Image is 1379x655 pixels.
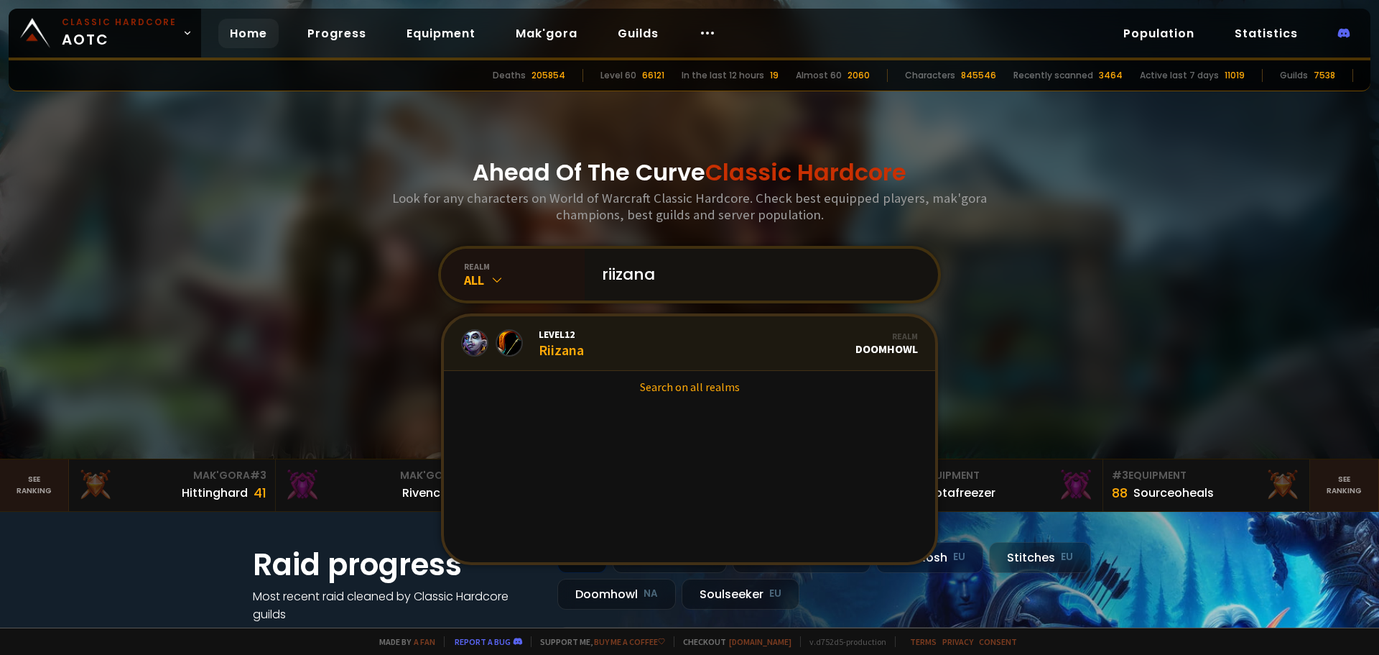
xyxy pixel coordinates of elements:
input: Search a character... [593,249,921,301]
a: a fan [414,636,435,647]
div: Equipment [905,468,1094,483]
div: 66121 [642,69,664,82]
small: NA [644,587,658,601]
span: Classic Hardcore [705,156,906,188]
div: Stitches [989,542,1091,573]
small: EU [769,587,781,601]
a: Progress [296,19,378,48]
span: # 3 [1112,468,1128,482]
div: Doomhowl [855,331,918,356]
a: Population [1112,19,1206,48]
small: EU [953,550,965,564]
span: Support me, [531,636,665,647]
span: Level 12 [539,328,584,341]
a: [DOMAIN_NAME] [729,636,791,647]
div: All [464,272,585,288]
a: Terms [910,636,937,647]
a: Buy me a coffee [594,636,665,647]
div: Doomhowl [557,579,676,610]
span: Made by [371,636,435,647]
a: Mak'gora [504,19,589,48]
div: 205854 [531,69,565,82]
div: Realm [855,331,918,342]
small: Classic Hardcore [62,16,177,29]
div: 2060 [848,69,870,82]
a: Consent [979,636,1017,647]
div: 7538 [1314,69,1335,82]
a: Guilds [606,19,670,48]
a: Seeranking [1310,459,1379,511]
h3: Look for any characters on World of Warcraft Classic Hardcore. Check best equipped players, mak'g... [386,190,993,223]
div: realm [464,261,585,272]
div: Sourceoheals [1133,484,1214,502]
a: #3Equipment88Sourceoheals [1103,459,1310,511]
span: v. d752d5 - production [800,636,886,647]
a: Search on all realms [444,371,935,403]
a: Mak'Gora#3Hittinghard41 [69,459,276,511]
div: Deaths [493,69,526,82]
a: #2Equipment88Notafreezer [896,459,1103,511]
small: EU [1061,550,1073,564]
div: Riizana [539,328,584,359]
h1: Ahead Of The Curve [473,155,906,190]
div: Rivench [402,484,447,502]
a: Mak'Gora#2Rivench100 [276,459,483,511]
div: Recently scanned [1013,69,1093,82]
div: 19 [770,69,779,82]
div: Soulseeker [682,579,799,610]
div: Mak'Gora [78,468,266,483]
div: Active last 7 days [1140,69,1219,82]
div: Level 60 [600,69,636,82]
div: Equipment [1112,468,1301,483]
a: Privacy [942,636,973,647]
span: # 3 [250,468,266,482]
div: Hittinghard [182,484,248,502]
a: Home [218,19,279,48]
span: Checkout [674,636,791,647]
div: Characters [905,69,955,82]
div: Guilds [1280,69,1308,82]
a: Report a bug [455,636,511,647]
div: In the last 12 hours [682,69,764,82]
div: Almost 60 [796,69,842,82]
a: See all progress [253,624,346,641]
div: Notafreezer [927,484,995,502]
div: 11019 [1225,69,1245,82]
h1: Raid progress [253,542,540,587]
div: 88 [1112,483,1128,503]
h4: Most recent raid cleaned by Classic Hardcore guilds [253,587,540,623]
a: Equipment [395,19,487,48]
div: 3464 [1099,69,1123,82]
div: Nek'Rosh [876,542,983,573]
a: Statistics [1223,19,1309,48]
div: Mak'Gora [284,468,473,483]
a: Level12RiizanaRealmDoomhowl [444,316,935,371]
div: 845546 [961,69,996,82]
span: AOTC [62,16,177,50]
div: 41 [254,483,266,503]
a: Classic HardcoreAOTC [9,9,201,58]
